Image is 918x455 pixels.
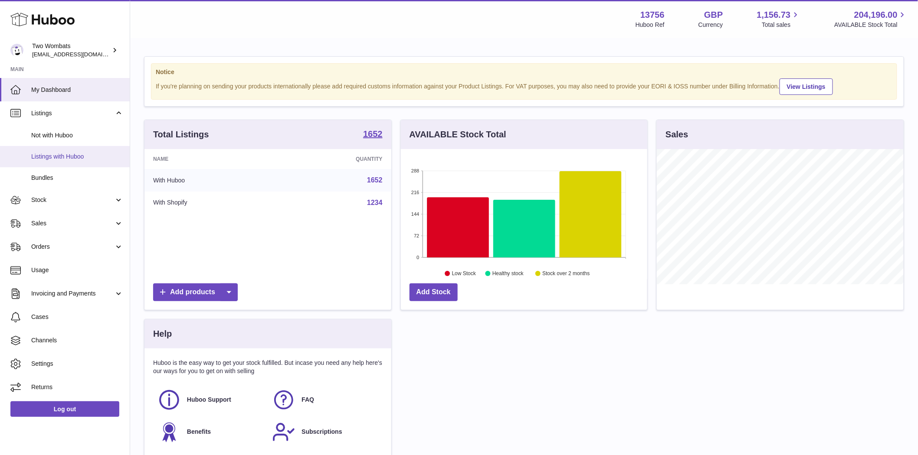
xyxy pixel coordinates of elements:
[144,192,278,214] td: With Shopify
[704,9,723,21] strong: GBP
[10,44,23,57] img: internalAdmin-13756@internal.huboo.com
[411,168,419,173] text: 288
[153,129,209,140] h3: Total Listings
[31,289,114,298] span: Invoicing and Payments
[187,428,211,436] span: Benefits
[834,21,908,29] span: AVAILABLE Stock Total
[666,129,688,140] h3: Sales
[153,359,383,375] p: Huboo is the easy way to get your stock fulfilled. But incase you need any help here's our ways f...
[31,109,114,117] span: Listings
[31,196,114,204] span: Stock
[153,283,238,301] a: Add products
[762,21,800,29] span: Total sales
[156,77,892,95] div: If you're planning on sending your products internationally please add required customs informati...
[302,428,342,436] span: Subscriptions
[411,211,419,217] text: 144
[31,153,123,161] span: Listings with Huboo
[31,174,123,182] span: Bundles
[31,360,123,368] span: Settings
[452,271,476,277] text: Low Stock
[32,51,128,58] span: [EMAIL_ADDRESS][DOMAIN_NAME]
[410,129,506,140] h3: AVAILABLE Stock Total
[31,243,114,251] span: Orders
[31,86,123,94] span: My Dashboard
[410,283,458,301] a: Add Stock
[187,396,231,404] span: Huboo Support
[144,149,278,169] th: Name
[31,266,123,274] span: Usage
[854,9,898,21] span: 204,196.00
[834,9,908,29] a: 204,196.00 AVAILABLE Stock Total
[414,233,419,238] text: 72
[31,383,123,391] span: Returns
[640,9,665,21] strong: 13756
[156,68,892,76] strong: Notice
[157,388,263,412] a: Huboo Support
[367,176,383,184] a: 1652
[10,401,119,417] a: Log out
[31,313,123,321] span: Cases
[542,271,590,277] text: Stock over 2 months
[416,255,419,260] text: 0
[302,396,314,404] span: FAQ
[32,42,110,58] div: Two Wombats
[31,219,114,227] span: Sales
[31,131,123,140] span: Not with Huboo
[636,21,665,29] div: Huboo Ref
[272,388,378,412] a: FAQ
[278,149,391,169] th: Quantity
[780,78,833,95] a: View Listings
[367,199,383,206] a: 1234
[272,420,378,444] a: Subscriptions
[363,130,383,138] strong: 1652
[411,190,419,195] text: 216
[363,130,383,140] a: 1652
[144,169,278,192] td: With Huboo
[757,9,801,29] a: 1,156.73 Total sales
[492,271,524,277] text: Healthy stock
[31,336,123,344] span: Channels
[157,420,263,444] a: Benefits
[153,328,172,340] h3: Help
[698,21,723,29] div: Currency
[757,9,791,21] span: 1,156.73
